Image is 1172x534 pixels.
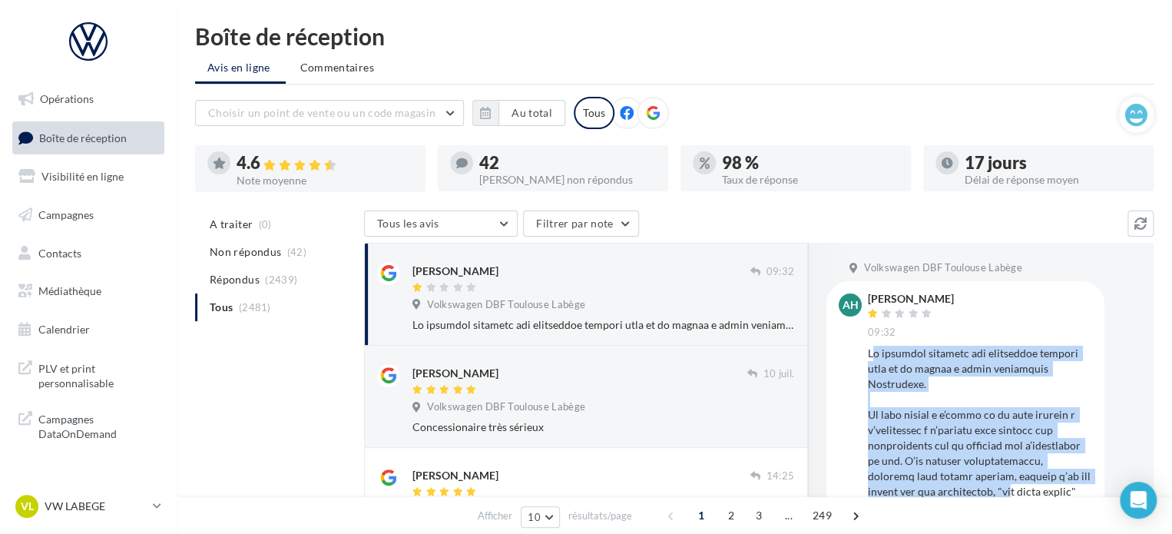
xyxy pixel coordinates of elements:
a: Calendrier [9,313,167,346]
span: 3 [747,503,771,528]
span: Contacts [38,246,81,259]
a: Contacts [9,237,167,270]
span: Répondus [210,272,260,287]
a: Campagnes DataOnDemand [9,403,167,448]
span: Choisir un point de vente ou un code magasin [208,106,435,119]
div: 98 % [722,154,899,171]
span: Volkswagen DBF Toulouse Labège [427,298,585,312]
button: Au total [498,100,565,126]
span: Opérations [40,92,94,105]
div: [PERSON_NAME] [868,294,954,304]
span: PLV et print personnalisable [38,358,158,391]
span: VL [21,499,34,514]
a: Médiathèque [9,275,167,307]
span: Afficher [478,509,512,523]
div: [PERSON_NAME] [412,366,498,381]
span: 249 [806,503,838,528]
span: 10 [528,511,541,523]
a: Opérations [9,83,167,115]
button: Filtrer par note [523,211,639,237]
div: Open Intercom Messenger [1120,482,1157,519]
span: Médiathèque [38,284,101,297]
a: Visibilité en ligne [9,161,167,193]
span: 09:32 [868,326,896,340]
div: Délai de réponse moyen [965,174,1141,185]
span: Boîte de réception [39,131,127,144]
div: Note moyenne [237,175,413,186]
div: Lo ipsumdol sitametc adi elitseddoe tempori utla et do magnaa e admin veniamquis Nostrudexe. Ul l... [412,317,794,333]
span: (2439) [265,274,297,286]
span: Visibilité en ligne [41,170,124,183]
div: [PERSON_NAME] [412,468,498,483]
span: ... [776,503,801,528]
a: VL VW LABEGE [12,492,164,521]
button: Au total [472,100,565,126]
a: PLV et print personnalisable [9,352,167,397]
p: VW LABEGE [45,499,147,514]
div: [PERSON_NAME] non répondus [479,174,656,185]
span: Calendrier [38,323,90,336]
span: Non répondus [210,244,281,260]
span: Volkswagen DBF Toulouse Labège [427,400,585,414]
div: 42 [479,154,656,171]
div: 17 jours [965,154,1141,171]
span: Commentaires [300,60,374,75]
div: Boîte de réception [195,25,1154,48]
a: Campagnes [9,199,167,231]
button: Tous les avis [364,211,518,237]
span: 1 [689,503,713,528]
div: [PERSON_NAME] [412,264,498,279]
span: Tous les avis [377,217,439,230]
div: 4.6 [237,154,413,172]
span: A traiter [210,217,253,232]
button: Choisir un point de vente ou un code magasin [195,100,464,126]
span: Campagnes DataOnDemand [38,409,158,442]
span: (0) [259,218,272,231]
span: 14:25 [766,469,794,483]
button: 10 [521,506,560,528]
div: Taux de réponse [722,174,899,185]
div: Tous [574,97,614,129]
span: résultats/page [568,509,632,523]
a: Boîte de réception [9,121,167,154]
span: 09:32 [766,265,794,279]
span: 2 [719,503,743,528]
span: Campagnes [38,208,94,221]
span: (42) [287,246,306,258]
div: Concessionaire très sérieux [412,420,794,435]
span: 10 juil. [763,367,794,381]
span: AH [843,297,859,313]
span: Volkswagen DBF Toulouse Labège [864,261,1022,275]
